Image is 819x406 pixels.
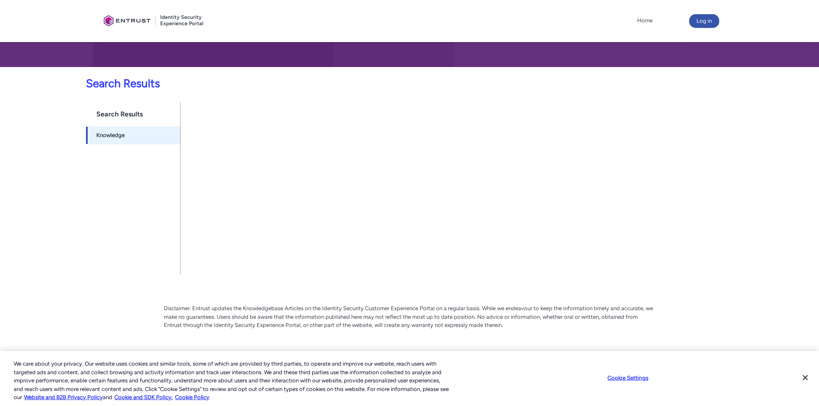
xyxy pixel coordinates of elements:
h1: Search Results [86,102,180,126]
a: Cookie and SDK Policy. [114,394,173,400]
a: Home [635,14,655,27]
button: Log in [689,14,719,28]
a: More information about our cookie policy., opens in a new tab [24,394,103,400]
p: Disclaimer: Entrust updates the Knowledgebase Articles on the Identity Security Customer Experien... [164,304,655,330]
a: Cookie Policy [175,394,209,400]
button: Close [796,368,815,387]
a: Knowledge [86,126,180,144]
button: Cookie Settings [601,369,655,387]
span: Knowledge [96,131,125,140]
p: Search Results [5,75,652,92]
div: We care about your privacy. Our website uses cookies and similar tools, some of which are provide... [14,360,451,402]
